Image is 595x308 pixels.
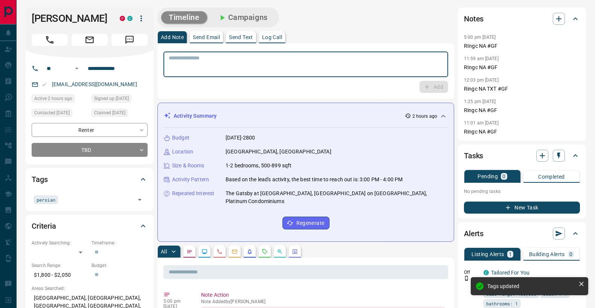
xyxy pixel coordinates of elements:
div: Notes [464,10,580,28]
a: [EMAIL_ADDRESS][DOMAIN_NAME] [52,81,137,87]
div: Activity Summary2 hours ago [164,109,448,123]
div: Fri Aug 15 2025 [32,94,88,105]
p: Note Action [201,291,445,299]
button: New Task [464,202,580,214]
p: 12:03 pm [DATE] [464,77,499,83]
span: bathrooms: 1 [486,300,518,307]
p: [GEOGRAPHIC_DATA], [GEOGRAPHIC_DATA] [226,148,331,156]
p: Pending [478,174,498,179]
span: persian [37,196,55,203]
svg: Notes [186,249,192,255]
p: Based on the lead's activity, the best time to reach out is: 3:00 PM - 4:00 PM [226,176,403,184]
p: Log Call [262,35,282,40]
p: [DATE]-2800 [226,134,255,142]
p: 1:25 pm [DATE] [464,99,496,104]
p: 0 [569,252,572,257]
p: Budget [172,134,189,142]
div: Alerts [464,225,580,243]
a: Tailored For You [491,270,529,276]
p: RIngc NA #GF [464,42,580,50]
span: Signed up [DATE] [94,95,129,102]
svg: Calls [217,249,223,255]
p: 0 [502,174,505,179]
svg: Agent Actions [292,249,298,255]
svg: Emails [232,249,238,255]
span: Message [111,34,148,46]
p: Completed [538,174,565,179]
svg: Email Valid [41,82,47,87]
p: Note Added by [PERSON_NAME] [201,299,445,304]
svg: Requests [262,249,268,255]
p: 1-2 bedrooms, 500-899 sqft [226,162,291,170]
p: Size & Rooms [172,162,204,170]
svg: Listing Alerts [247,249,253,255]
p: Ringc NA TXT #GF [464,85,580,93]
h1: [PERSON_NAME] [32,12,108,24]
p: 2 hours ago [412,113,437,120]
h2: Tasks [464,150,483,162]
span: Call [32,34,68,46]
p: Off [464,269,479,276]
p: Send Email [193,35,220,40]
p: 1 [509,252,512,257]
p: 5:00 pm [163,299,190,304]
h2: Tags [32,173,47,185]
p: All [161,249,167,254]
p: Add Note [161,35,184,40]
button: Campaigns [210,11,275,24]
p: Ringc NA #GF [464,106,580,114]
button: Regenerate [282,217,330,229]
div: TBD [32,143,148,157]
div: Sat Aug 09 2025 [92,94,148,105]
span: Email [72,34,108,46]
div: Sat Aug 09 2025 [92,109,148,119]
h2: Alerts [464,228,484,240]
span: Active 2 hours ago [34,95,72,102]
p: Send Text [229,35,253,40]
p: Listing Alerts [471,252,504,257]
h2: Criteria [32,220,56,232]
div: condos.ca [127,16,133,21]
div: Renter [32,123,148,137]
div: Tags [32,170,148,188]
button: Open [134,194,145,205]
button: Open [72,64,81,73]
p: Ringc NA #GF [464,128,580,136]
p: Location [172,148,193,156]
div: Wed Aug 13 2025 [32,109,88,119]
div: Criteria [32,217,148,235]
div: property.ca [120,16,125,21]
p: RIngc NA #GF [464,64,580,71]
div: condos.ca [484,270,489,275]
button: Timeline [161,11,207,24]
svg: Opportunities [277,249,283,255]
p: Budget: [92,262,148,269]
p: Actively Searching: [32,240,88,246]
p: 5:00 pm [DATE] [464,35,496,40]
p: Activity Pattern [172,176,209,184]
p: $1,800 - $2,050 [32,269,88,281]
p: No pending tasks [464,186,580,197]
p: Repeated Interest [172,190,214,197]
h2: Notes [464,13,484,25]
p: Activity Summary [174,112,217,120]
p: 11:01 am [DATE] [464,120,499,126]
p: Building Alerts [529,252,565,257]
span: Claimed [DATE] [94,109,125,117]
div: Tags updated [487,283,575,289]
p: Areas Searched: [32,285,148,292]
p: Timeframe: [92,240,148,246]
svg: Push Notification Only [464,276,469,281]
p: The Gatsby at [GEOGRAPHIC_DATA], [GEOGRAPHIC_DATA] on [GEOGRAPHIC_DATA], Platinum Condominiums [226,190,448,205]
svg: Lead Browsing Activity [201,249,207,255]
span: Contacted [DATE] [34,109,70,117]
div: Tasks [464,147,580,165]
p: Search Range: [32,262,88,269]
p: 11:59 am [DATE] [464,56,499,61]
